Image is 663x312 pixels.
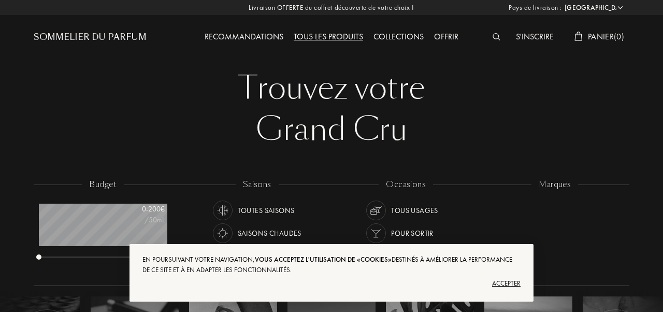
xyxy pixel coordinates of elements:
[369,226,383,240] img: usage_occasion_party_white.svg
[199,31,289,44] div: Recommandations
[391,201,438,220] div: Tous usages
[511,31,559,42] a: S'inscrire
[82,179,124,191] div: budget
[236,179,279,191] div: saisons
[429,31,464,44] div: Offrir
[238,223,301,243] div: Saisons chaudes
[238,201,295,220] div: Toutes saisons
[113,204,165,215] div: 0 - 200 €
[41,109,622,150] div: Grand Cru
[369,203,383,218] img: usage_occasion_all_white.svg
[509,3,562,13] span: Pays de livraison :
[142,254,521,275] div: En poursuivant votre navigation, destinés à améliorer la performance de ce site et à en adapter l...
[289,31,368,42] a: Tous les produits
[379,179,433,191] div: occasions
[391,223,434,243] div: Pour sortir
[368,31,429,42] a: Collections
[34,31,147,44] a: Sommelier du Parfum
[531,179,578,191] div: marques
[41,67,622,109] div: Trouvez votre
[289,31,368,44] div: Tous les produits
[429,31,464,42] a: Offrir
[511,31,559,44] div: S'inscrire
[255,255,392,264] span: vous acceptez l'utilisation de «cookies»
[215,203,230,218] img: usage_season_average_white.svg
[368,31,429,44] div: Collections
[113,215,165,225] div: /50mL
[574,32,583,41] img: cart_white.svg
[493,33,500,40] img: search_icn_white.svg
[199,31,289,42] a: Recommandations
[588,31,624,42] span: Panier ( 0 )
[142,275,521,292] div: Accepter
[215,226,230,240] img: usage_season_hot_white.svg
